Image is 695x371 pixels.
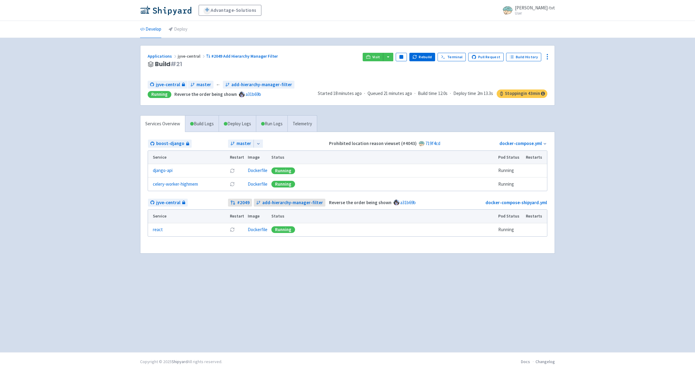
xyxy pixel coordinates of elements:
[228,210,246,223] th: Restart
[237,199,250,206] strong: # 2049
[271,167,295,174] div: Running
[271,226,295,233] div: Running
[153,167,173,174] a: django-api
[156,199,180,206] span: jyve-central
[230,227,235,232] button: Restart pod
[318,89,547,98] div: · · ·
[485,200,547,205] a: docker-compose-shipyard.yml
[396,53,407,61] button: Pause
[216,81,220,88] span: ←
[185,116,219,132] a: Build Logs
[237,140,251,147] span: master
[174,91,237,97] strong: Reverse the order being shown
[246,151,270,164] th: Image
[196,81,211,88] span: master
[496,164,524,177] td: Running
[496,177,524,191] td: Running
[228,199,252,207] a: #2049
[172,359,188,364] a: Shipyard
[499,140,542,146] a: docker-compose.yml
[178,53,206,59] span: jyve-central
[270,210,496,223] th: Status
[384,90,412,96] time: 21 minutes ago
[515,5,555,11] span: [PERSON_NAME]-tvt
[418,90,437,97] span: Build time
[499,5,555,15] a: [PERSON_NAME]-tvt User
[199,5,261,16] a: Advantage-Solutions
[425,140,440,146] a: 719f4cd
[248,181,267,187] a: Dockerfile
[148,81,187,89] a: jyve-central
[438,53,466,61] a: Terminal
[438,90,448,97] span: 12.0s
[148,53,178,59] a: Applications
[329,200,391,205] strong: Reverse the order being shown
[170,60,182,68] span: # 21
[468,53,504,61] a: Pull Request
[231,81,292,88] span: add-hierarchy-manager-filter
[246,91,261,97] a: a31b69b
[524,151,547,164] th: Restarts
[156,81,180,88] span: jyve-central
[140,116,185,132] a: Services Overview
[140,359,222,365] div: Copyright © 2025 All rights reserved.
[148,199,188,207] a: jyve-central
[372,55,380,59] span: Visit
[148,140,192,148] a: boost-django
[400,200,416,205] a: a31b69b
[153,181,198,188] a: celery-worker-highmem
[254,199,325,207] a: add-hierarchy-manager-filter
[368,90,412,96] span: Queued
[155,61,182,68] span: Build
[230,182,235,187] button: Restart pod
[287,116,317,132] a: Telemetry
[140,21,161,38] a: Develop
[333,90,362,96] time: 18 minutes ago
[270,151,496,164] th: Status
[506,53,541,61] a: Build History
[521,359,530,364] a: Docs
[148,151,228,164] th: Service
[409,53,435,61] button: Rebuild
[148,91,171,98] div: Running
[140,5,191,15] img: Shipyard logo
[329,140,417,146] strong: Prohibited location reason viewset (#4043)
[453,90,476,97] span: Deploy time
[188,81,213,89] a: master
[156,140,184,147] span: boost-django
[497,89,547,98] span: Stopping in 43 min
[219,116,256,132] a: Deploy Logs
[228,140,253,148] a: master
[262,199,323,206] span: add-hierarchy-manager-filter
[496,210,524,223] th: Pod Status
[230,168,235,173] button: Restart pod
[223,81,294,89] a: add-hierarchy-manager-filter
[153,226,163,233] a: react
[515,11,555,15] small: User
[206,53,279,59] a: #2049 Add Hierarchy Manager Filter
[228,151,246,164] th: Restart
[271,181,295,187] div: Running
[256,116,287,132] a: Run Logs
[248,167,267,173] a: Dockerfile
[496,223,524,236] td: Running
[318,90,362,96] span: Started
[248,227,267,232] a: Dockerfile
[148,210,228,223] th: Service
[363,53,383,61] a: Visit
[524,210,547,223] th: Restarts
[246,210,270,223] th: Image
[536,359,555,364] a: Changelog
[169,21,187,38] a: Deploy
[477,90,493,97] span: 2m 13.3s
[496,151,524,164] th: Pod Status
